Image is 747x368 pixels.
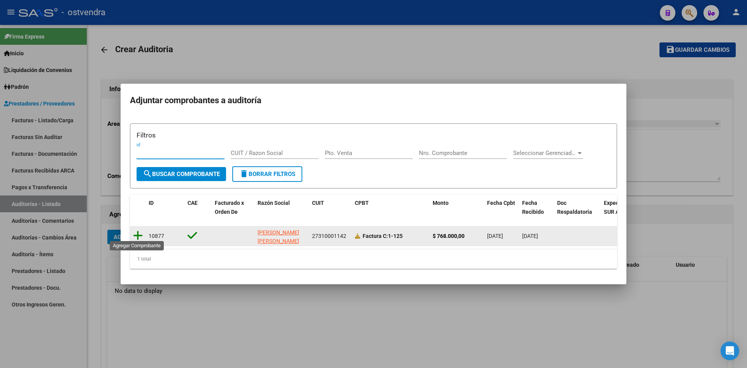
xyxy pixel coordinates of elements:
[554,195,601,220] datatable-header-cell: Doc Respaldatoria
[143,171,220,178] span: Buscar Comprobante
[258,229,299,245] span: [PERSON_NAME] [PERSON_NAME]
[363,233,403,239] strong: 1-125
[601,195,644,220] datatable-header-cell: Expediente SUR Asociado
[309,195,352,220] datatable-header-cell: CUIT
[352,195,430,220] datatable-header-cell: CPBT
[487,233,503,239] span: [DATE]
[522,200,544,215] span: Fecha Recibido
[312,233,346,239] span: 27310001142
[513,150,576,157] span: Seleccionar Gerenciador
[721,342,739,360] div: Open Intercom Messenger
[137,130,610,140] h3: Filtros
[258,200,290,206] span: Razón Social
[604,200,638,215] span: Expediente SUR Asociado
[215,200,244,215] span: Facturado x Orden De
[239,171,295,178] span: Borrar Filtros
[146,195,184,220] datatable-header-cell: ID
[239,169,249,178] mat-icon: delete
[430,195,484,220] datatable-header-cell: Monto
[212,195,254,220] datatable-header-cell: Facturado x Orden De
[130,249,617,269] div: 1 total
[484,195,519,220] datatable-header-cell: Fecha Cpbt
[137,167,226,181] button: Buscar Comprobante
[232,166,302,182] button: Borrar Filtros
[312,200,324,206] span: CUIT
[487,200,515,206] span: Fecha Cpbt
[149,200,154,206] span: ID
[433,233,465,239] strong: $ 768.000,00
[363,233,388,239] span: Factura C:
[184,195,212,220] datatable-header-cell: CAE
[433,200,449,206] span: Monto
[143,169,152,178] mat-icon: search
[355,200,369,206] span: CPBT
[557,200,592,215] span: Doc Respaldatoria
[519,195,554,220] datatable-header-cell: Fecha Recibido
[522,233,538,239] span: [DATE]
[188,200,198,206] span: CAE
[254,195,309,220] datatable-header-cell: Razón Social
[130,93,617,108] h2: Adjuntar comprobantes a auditoría
[149,233,164,239] span: 10877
